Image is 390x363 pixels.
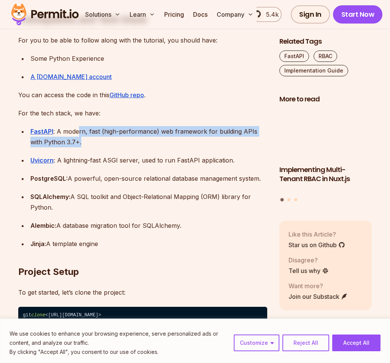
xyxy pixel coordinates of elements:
div: A template engine [30,238,267,249]
a: 5.4k [251,7,282,22]
a: Tell us why [289,266,329,275]
code: git <[URL][DOMAIN_NAME]> [18,307,267,324]
button: Accept All [332,335,380,351]
a: FastAPI [279,51,309,62]
button: Go to slide 3 [294,198,297,201]
a: GitHub repo [109,91,144,99]
h2: Project Setup [18,235,267,278]
h2: Related Tags [279,36,372,46]
p: Want more? [289,281,348,290]
button: Customize [234,335,279,351]
button: Reject All [282,335,329,351]
strong: SQLAlchemy: [30,193,70,200]
a: Uvicorn [30,156,54,164]
div: Posts [279,109,372,202]
strong: PostgreSQL: [30,175,68,182]
strong: Alembic: [30,222,56,229]
li: 1 of 3 [279,109,372,193]
p: For the tech stack, we have: [18,108,267,118]
a: Pricing [161,7,187,22]
button: Company [214,7,257,22]
h2: More to read [279,95,372,104]
button: Solutions [82,7,124,22]
a: Start Now [333,5,383,24]
div: A database migration tool for SQLAlchemy. [30,220,267,231]
button: Learn [127,7,158,22]
span: clone [31,312,45,318]
p: To get started, let’s clone the project: [18,287,267,298]
p: You can access the code in this . [18,90,267,100]
a: FastAPI [30,128,53,135]
strong: Jinja: [30,240,46,248]
button: Go to slide 1 [281,198,284,201]
div: : A lightning-fast ASGI server, used to run FastAPI application. [30,155,267,166]
a: Implementation Guide [279,65,348,76]
div: Some Python Experience [30,53,267,64]
a: A [DOMAIN_NAME] account [30,73,112,80]
a: Docs [190,7,211,22]
a: Implementing Multi-Tenant RBAC in Nuxt.jsImplementing Multi-Tenant RBAC in Nuxt.js [279,109,372,193]
a: Join our Substack [289,292,348,301]
h3: Implementing Multi-Tenant RBAC in Nuxt.js [279,165,372,184]
a: Star us on Github [289,240,345,249]
div: : A modern, fast (high-performance) web framework for building APIs with Python 3.7+. [30,126,267,147]
p: Like this Article? [289,229,345,238]
p: Disagree? [289,255,329,264]
a: Sign In [291,5,330,24]
p: We use cookies to enhance your browsing experience, serve personalized ads or content, and analyz... [10,329,228,347]
img: Implementing Multi-Tenant RBAC in Nuxt.js [279,109,372,161]
a: RBAC [314,51,337,62]
div: A SQL toolkit and Object-Relational Mapping (ORM) library for Python. [30,191,267,213]
div: A powerful, open-source relational database management system. [30,173,267,184]
span: 5.4k [262,10,279,19]
button: Go to slide 2 [287,198,290,201]
img: Permit logo [8,2,82,27]
p: For you to be able to follow along with the tutorial, you should have: [18,35,267,46]
p: By clicking "Accept All", you consent to our use of cookies. [10,347,228,357]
